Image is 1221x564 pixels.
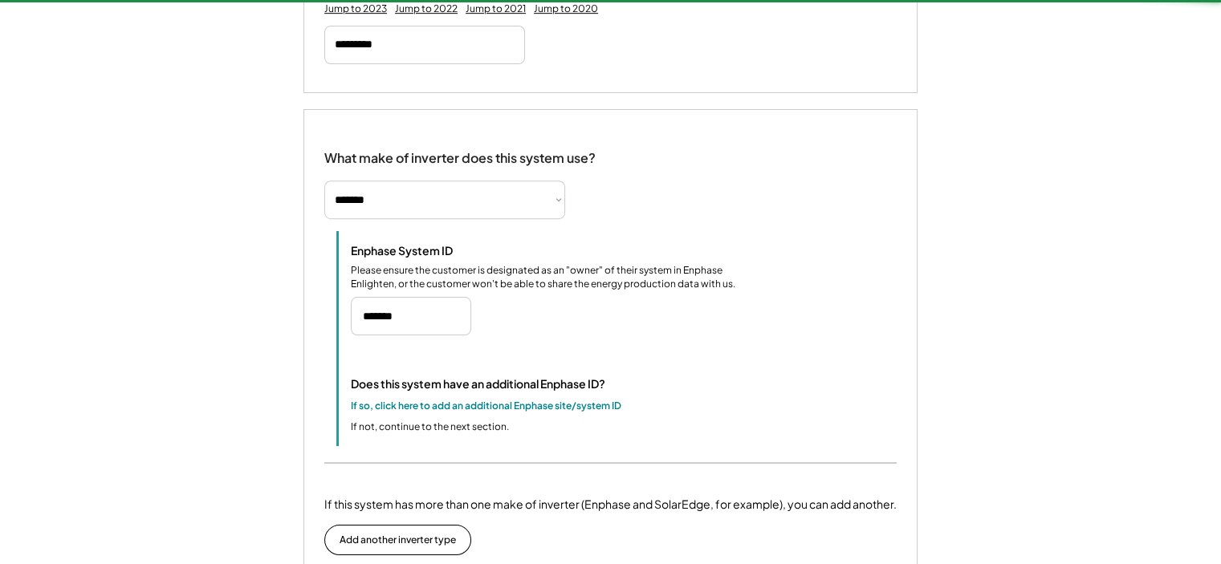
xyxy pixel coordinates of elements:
div: Jump to 2022 [395,2,458,15]
div: If this system has more than one make of inverter (Enphase and SolarEdge, for example), you can a... [324,496,897,513]
div: Enphase System ID [351,243,511,258]
div: If not, continue to the next section. [351,420,509,434]
button: Add another inverter type [324,525,471,555]
div: Does this system have an additional Enphase ID? [351,375,605,392]
div: Jump to 2021 [466,2,526,15]
div: If so, click here to add an additional Enphase site/system ID [351,399,621,413]
div: Jump to 2020 [534,2,598,15]
div: Please ensure the customer is designated as an "owner" of their system in Enphase Enlighten, or t... [351,264,752,291]
div: Jump to 2023 [324,2,387,15]
div: What make of inverter does this system use? [324,134,596,170]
